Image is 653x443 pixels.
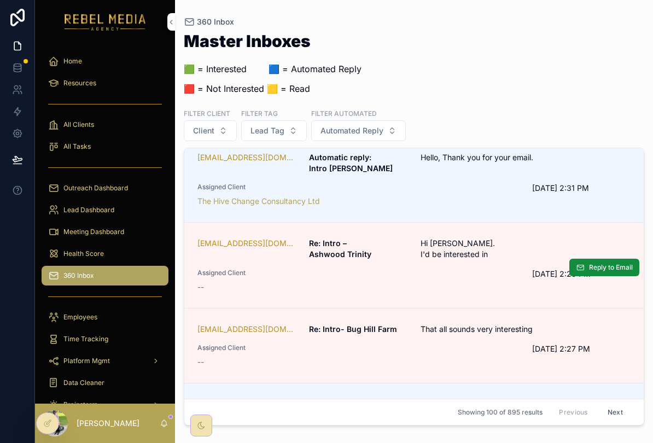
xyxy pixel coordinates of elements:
span: [DATE] 2:29 PM [532,269,631,279]
a: [EMAIL_ADDRESS][DOMAIN_NAME] [197,324,296,335]
a: 360 Inbox [42,266,168,285]
span: Assigned Client [197,269,519,277]
span: Home [63,57,82,66]
a: Outreach Dashboard [42,178,168,198]
label: Filter Tag [241,108,278,118]
a: Health Score [42,244,168,264]
span: Lead Dashboard [63,206,114,214]
span: Assigned Client [197,343,519,352]
span: Data Cleaner [63,378,104,387]
span: Outreach Dashboard [63,184,128,193]
span: Platform Mgmt [63,357,110,365]
span: Meeting Dashboard [63,228,124,236]
a: Time Tracking [42,329,168,349]
p: [PERSON_NAME] [77,418,139,429]
span: Reply to Email [589,263,633,272]
button: Select Button [311,120,406,141]
span: That all sounds very interesting [421,324,556,335]
strong: Re: Intro – Ashwood Trinity [309,238,371,259]
button: Next [600,404,631,421]
p: 🟩 = Interested ‎ ‎ ‎ ‎ ‎ ‎‎ ‎ 🟦 = Automated Reply [184,62,362,75]
span: Automated Reply [320,125,383,136]
p: 🟥 = Not Interested 🟨 = Read [184,82,362,95]
a: Platform Mgmt [42,351,168,371]
span: All Tasks [63,142,91,151]
a: [EMAIL_ADDRESS][DOMAIN_NAME]Re: Intro – Ashwood TrinityHi [PERSON_NAME]. I'd be interested inAssi... [184,223,644,308]
span: Employees [63,313,97,322]
a: Meeting Dashboard [42,222,168,242]
button: Select Button [184,120,237,141]
h1: Master Inboxes [184,33,362,49]
label: Filter Client [184,108,230,118]
a: 360 Inbox [184,16,234,27]
span: [DATE] 2:27 PM [532,343,631,354]
span: Brainstorm [63,400,98,409]
a: Employees [42,307,168,327]
span: -- [197,357,204,368]
span: Showing 100 of 895 results [458,408,543,417]
button: Reply to Email [569,259,639,276]
a: The Hive Change Consultancy Ltd [197,196,320,207]
button: Select Button [241,120,307,141]
a: Brainstorm [42,395,168,415]
a: Resources [42,73,168,93]
span: Client [193,125,214,136]
a: [EMAIL_ADDRESS][DOMAIN_NAME]Re: Intro- Bug Hill FarmThat all sounds very interestingAssigned Clie... [184,308,644,383]
span: Hello, Thank you for your email. [421,152,556,163]
a: [EMAIL_ADDRESS][DOMAIN_NAME] [197,238,296,249]
span: 360 Inbox [197,16,234,27]
a: [EMAIL_ADDRESS][DOMAIN_NAME] [197,152,296,163]
a: [EMAIL_ADDRESS][DOMAIN_NAME]Automatic reply: Intro [PERSON_NAME]Hello, Thank you for your email.A... [184,137,644,223]
a: All Clients [42,115,168,135]
span: -- [197,282,204,293]
span: [DATE] 2:31 PM [532,183,631,194]
img: App logo [65,13,146,31]
a: Data Cleaner [42,373,168,393]
div: scrollable content [35,44,175,404]
span: Resources [63,79,96,88]
span: Lead Tag [250,125,284,136]
label: Filter Automated [311,108,377,118]
a: All Tasks [42,137,168,156]
strong: Automatic reply: Intro [PERSON_NAME] [309,153,393,173]
span: Time Tracking [63,335,108,343]
strong: Re: Intro- Bug Hill Farm [309,324,397,334]
a: Home [42,51,168,71]
span: Hi [PERSON_NAME]. I'd be interested in [421,238,556,260]
span: All Clients [63,120,94,129]
span: 360 Inbox [63,271,94,280]
span: Health Score [63,249,104,258]
span: Assigned Client [197,183,519,191]
a: Lead Dashboard [42,200,168,220]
